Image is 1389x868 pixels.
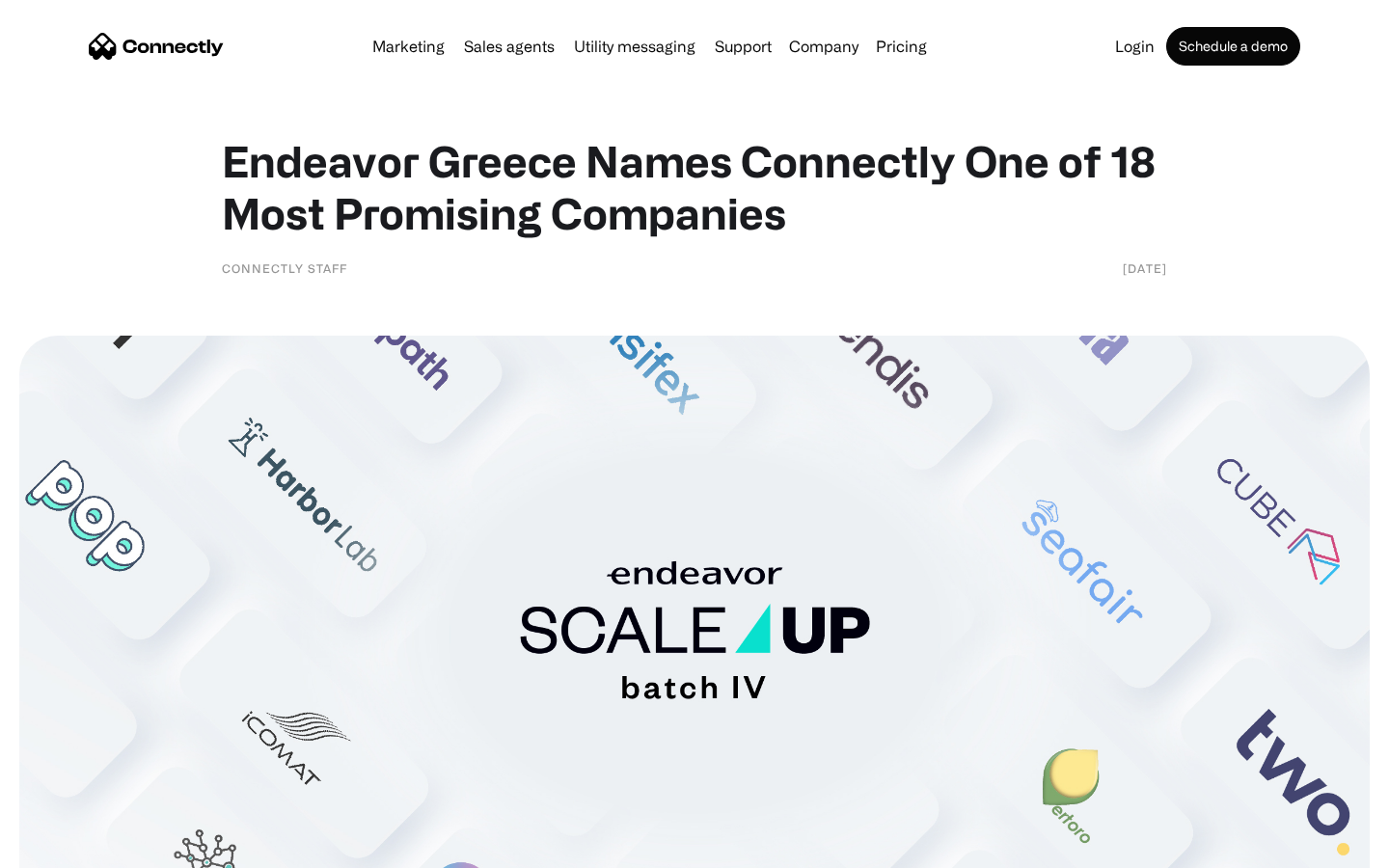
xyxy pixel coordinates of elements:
[222,258,347,278] div: Connectly Staff
[19,834,116,861] aside: Language selected: English
[868,39,935,54] a: Pricing
[222,135,1167,239] h1: Endeavor Greece Names Connectly One of 18 Most Promising Companies
[365,39,452,54] a: Marketing
[1123,258,1167,278] div: [DATE]
[39,834,116,861] ul: Language list
[456,39,562,54] a: Sales agents
[1107,39,1162,54] a: Login
[566,39,703,54] a: Utility messaging
[789,33,858,60] div: Company
[1166,27,1300,66] a: Schedule a demo
[707,39,779,54] a: Support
